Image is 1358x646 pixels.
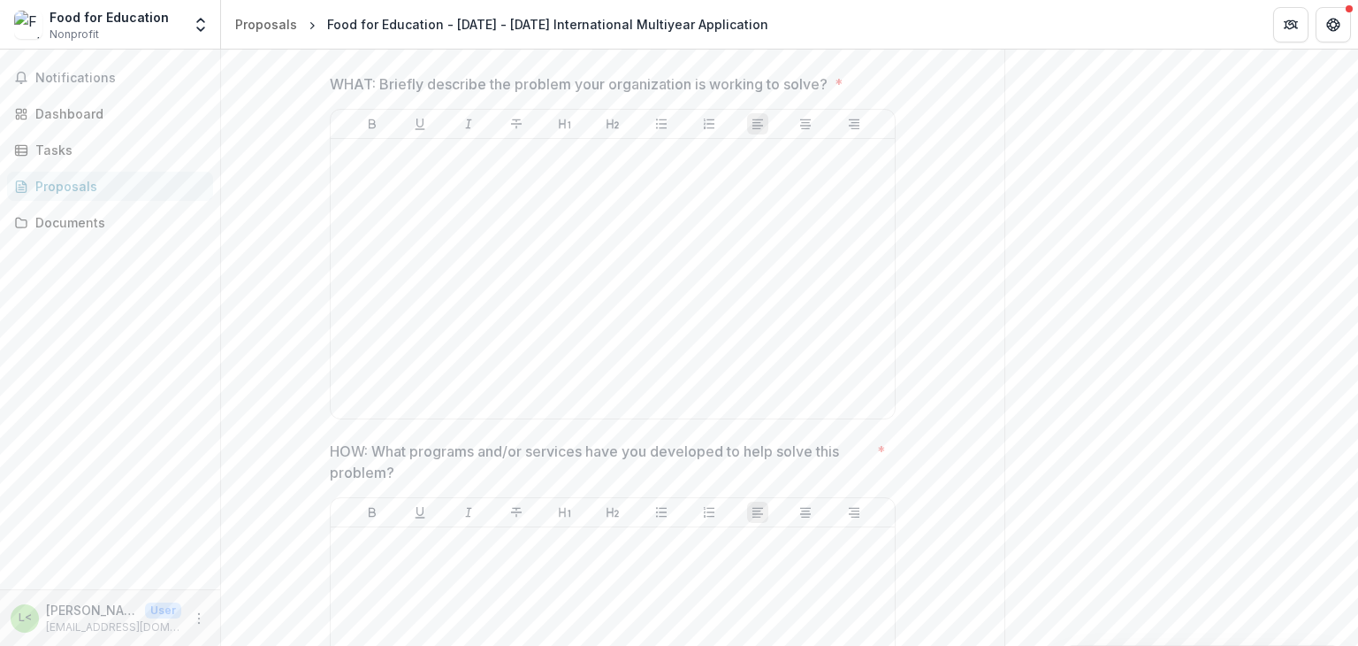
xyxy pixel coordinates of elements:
button: Notifications [7,64,213,92]
button: Strike [506,113,527,135]
img: Food for Education [14,11,42,39]
button: Align Left [747,113,768,135]
button: Heading 2 [602,502,623,523]
button: Align Right [843,113,865,135]
button: Bullet List [651,502,672,523]
button: Strike [506,502,527,523]
button: Ordered List [698,502,720,523]
button: Align Left [747,502,768,523]
div: Dashboard [35,104,199,123]
button: Ordered List [698,113,720,135]
p: WHAT: Briefly describe the problem your organization is working to solve? [330,73,828,95]
div: Proposals [235,15,297,34]
div: Liviya David <liviya@food4education.org> [19,612,32,624]
a: Proposals [7,172,213,201]
a: Dashboard [7,99,213,128]
button: More [188,608,210,629]
a: Proposals [228,12,304,37]
button: Bullet List [651,113,672,135]
button: Bold [362,113,383,135]
button: Align Center [795,113,816,135]
p: User [145,603,181,619]
div: Proposals [35,177,199,196]
a: Tasks [7,135,213,165]
p: [PERSON_NAME] <[PERSON_NAME][EMAIL_ADDRESS][DOMAIN_NAME]> [46,601,138,619]
button: Italicize [458,502,479,523]
button: Heading 1 [554,113,576,135]
button: Get Help [1316,7,1351,42]
div: Food for Education - [DATE] - [DATE] International Multiyear Application [327,15,768,34]
p: [EMAIL_ADDRESS][DOMAIN_NAME] [46,619,181,635]
button: Align Center [795,502,816,523]
span: Nonprofit [50,27,99,42]
button: Heading 2 [602,113,623,135]
p: HOW: What programs and/or services have you developed to help solve this problem? [330,441,870,483]
a: Documents [7,208,213,237]
button: Heading 1 [554,502,576,523]
span: Notifications [35,71,206,86]
nav: breadcrumb [228,12,775,37]
button: Underline [409,502,431,523]
div: Documents [35,213,199,232]
button: Bold [362,502,383,523]
div: Tasks [35,141,199,159]
button: Italicize [458,113,479,135]
button: Partners [1273,7,1308,42]
button: Underline [409,113,431,135]
div: Food for Education [50,8,169,27]
button: Align Right [843,502,865,523]
button: Open entity switcher [188,7,213,42]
